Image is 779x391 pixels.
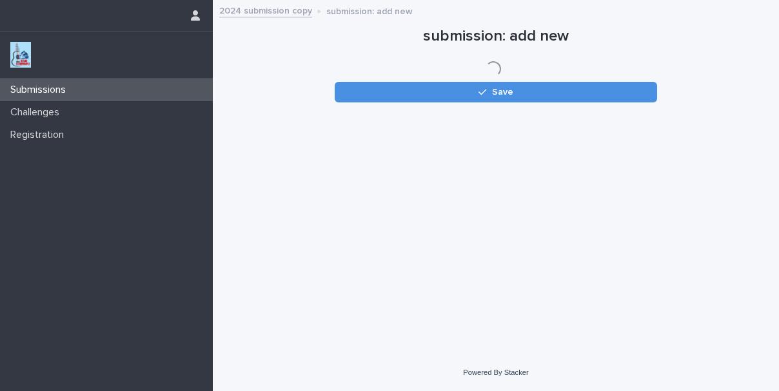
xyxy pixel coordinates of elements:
[219,3,312,17] a: 2024 submission copy
[335,27,657,46] h1: submission: add new
[5,129,74,141] p: Registration
[10,42,31,68] img: jxsLJbdS1eYBI7rVAS4p
[492,88,513,97] span: Save
[326,3,413,17] p: submission: add new
[5,84,76,96] p: Submissions
[5,106,70,119] p: Challenges
[463,368,528,376] a: Powered By Stacker
[335,82,657,102] button: Save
